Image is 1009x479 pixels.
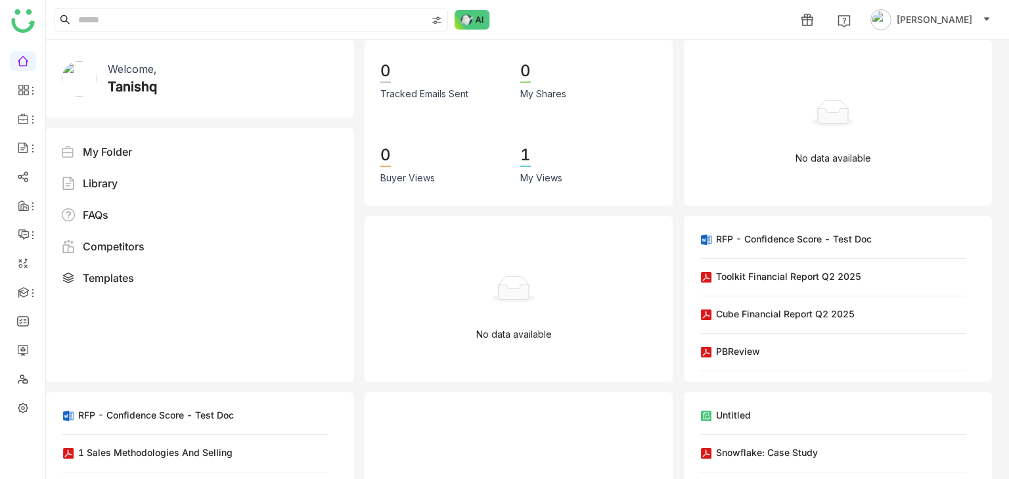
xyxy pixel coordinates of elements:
[838,14,851,28] img: help.svg
[83,270,134,286] div: Templates
[520,171,562,185] div: My Views
[380,171,435,185] div: Buyer Views
[716,408,751,422] div: Untitled
[870,9,891,30] img: avatar
[716,445,818,459] div: Snowflake: Case Study
[897,12,972,27] span: [PERSON_NAME]
[868,9,993,30] button: [PERSON_NAME]
[520,60,531,83] div: 0
[83,239,145,254] div: Competitors
[432,15,442,26] img: search-type.svg
[380,145,391,167] div: 0
[455,10,490,30] img: ask-buddy-normal.svg
[11,9,35,33] img: logo
[83,207,108,223] div: FAQs
[62,61,97,97] img: 671209acaf585a2378d5d1f7
[476,327,552,342] p: No data available
[380,60,391,83] div: 0
[520,145,531,167] div: 1
[108,61,156,77] div: Welcome,
[716,269,861,283] div: Toolkit Financial Report Q2 2025
[716,307,855,321] div: Cube Financial Report Q2 2025
[83,175,118,191] div: Library
[380,87,468,101] div: Tracked Emails Sent
[716,344,760,358] div: PBReview
[520,87,566,101] div: My Shares
[78,408,234,422] div: RFP - Confidence Score - Test Doc
[796,151,871,166] p: No data available
[83,144,132,160] div: My Folder
[78,445,233,459] div: 1 Sales Methodologies and Selling
[108,77,157,97] div: Tanishq
[716,232,872,246] div: RFP - Confidence Score - Test Doc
